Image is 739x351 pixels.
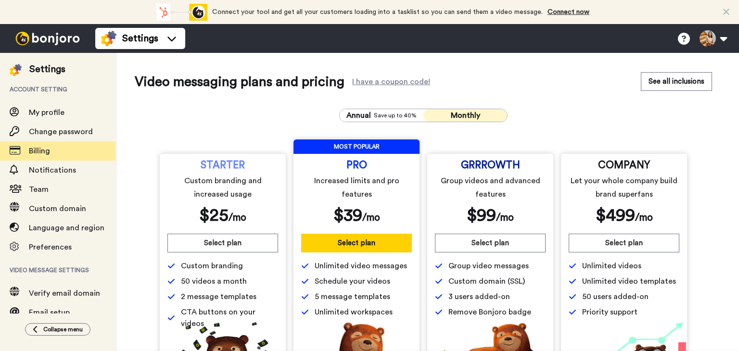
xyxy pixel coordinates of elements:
img: settings-colored.svg [101,31,116,46]
span: Collapse menu [43,326,83,333]
button: Monthly [423,109,507,122]
span: Notifications [29,166,76,174]
span: Save up to 40% [374,112,417,119]
span: Schedule your videos [315,276,390,287]
button: AnnualSave up to 40% [340,109,423,122]
span: /mo [635,213,653,223]
span: Unlimited videos [582,260,641,272]
span: $ 25 [199,207,229,224]
span: 2 message templates [181,291,256,302]
span: Connect your tool and get all your customers loading into a tasklist so you can send them a video... [212,9,543,15]
span: Unlimited video templates [582,276,676,287]
span: Unlimited workspaces [315,306,393,318]
span: Group video messages [448,260,529,272]
span: $ 39 [333,207,362,224]
span: Change password [29,128,93,136]
span: Preferences [29,243,72,251]
span: 3 users added-on [448,291,510,302]
span: 5 message templates [315,291,390,302]
button: Select plan [569,234,679,252]
button: Select plan [435,234,546,252]
span: Priority support [582,306,637,318]
span: My profile [29,109,64,116]
img: bj-logo-header-white.svg [12,32,84,45]
span: MOST POPULAR [293,139,420,154]
div: Settings [29,63,65,76]
button: Collapse menu [25,323,90,336]
span: Annual [346,110,371,121]
span: Custom branding and increased usage [169,174,277,201]
span: Unlimited video messages [315,260,407,272]
img: settings-colored.svg [10,64,22,76]
span: Settings [122,32,158,45]
span: Remove Bonjoro badge [448,306,531,318]
span: Increased limits and pro features [303,174,410,201]
span: Monthly [451,112,480,119]
span: Custom branding [181,260,243,272]
span: Language and region [29,224,104,232]
span: PRO [346,162,367,169]
span: Custom domain [29,205,86,213]
span: STARTER [201,162,245,169]
button: Select plan [167,234,278,252]
span: /mo [496,213,514,223]
span: Email setup [29,309,70,316]
div: animation [154,4,207,21]
span: Verify email domain [29,289,100,297]
span: Group videos and advanced features [437,174,544,201]
span: Billing [29,147,50,155]
span: $ 499 [596,207,635,224]
span: GRRROWTH [461,162,520,169]
span: $ 99 [467,207,496,224]
span: Video messaging plans and pricing [135,72,344,91]
span: Team [29,186,49,193]
span: 50 videos a month [181,276,247,287]
span: Let your whole company build brand superfans [571,174,678,201]
span: CTA buttons on your videos [181,306,278,329]
span: Custom domain (SSL) [448,276,525,287]
span: /mo [362,213,380,223]
span: COMPANY [598,162,650,169]
a: Connect now [548,9,589,15]
span: 50 users added-on [582,291,649,302]
button: Select plan [301,234,412,252]
div: I have a coupon code! [352,79,430,85]
span: /mo [229,213,246,223]
button: See all inclusions [641,72,712,91]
